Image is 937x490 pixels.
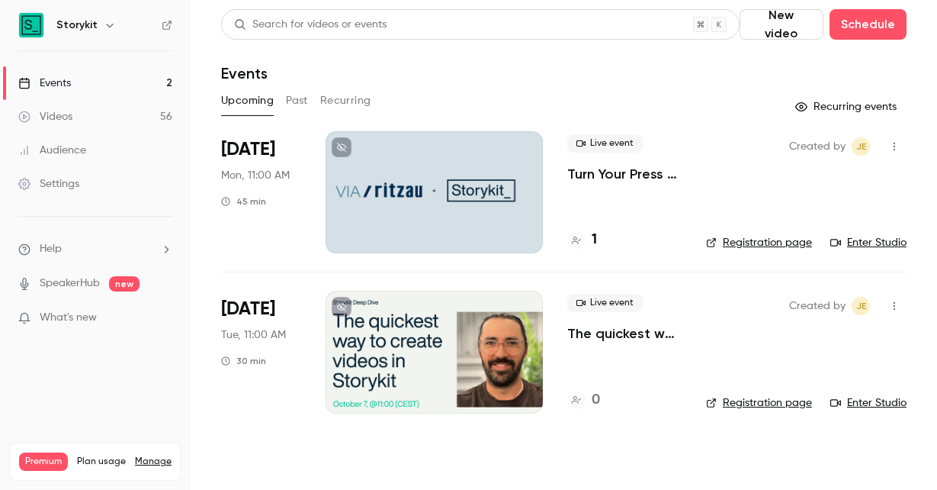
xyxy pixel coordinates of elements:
h4: 0 [592,390,600,411]
span: Tue, 11:00 AM [221,327,286,343]
div: Search for videos or events [234,17,387,33]
span: Plan usage [77,456,126,468]
h6: Storykit [56,18,98,33]
button: New video [740,9,823,40]
a: Registration page [706,235,812,250]
div: Events [18,76,71,91]
a: Manage [135,456,172,468]
div: Settings [18,176,79,192]
li: help-dropdown-opener [18,241,172,257]
button: Past [286,89,308,113]
h4: 1 [592,230,597,250]
span: Live event [567,294,643,312]
span: Help [40,241,62,257]
a: Enter Studio [830,395,907,411]
div: Oct 6 Mon, 11:00 AM (Europe/Stockholm) [221,131,301,253]
span: Jonna Ekman [852,297,870,315]
button: Recurring [320,89,371,113]
span: Mon, 11:00 AM [221,168,290,183]
a: Enter Studio [830,235,907,250]
span: Jonna Ekman [852,137,870,156]
span: new [109,276,140,292]
div: Audience [18,143,86,158]
a: 1 [567,230,597,250]
a: 0 [567,390,600,411]
span: Created by [789,137,846,156]
span: What's new [40,310,97,326]
h1: Events [221,64,268,82]
span: JE [856,137,866,156]
a: Registration page [706,395,812,411]
img: Storykit [19,13,43,37]
span: Live event [567,134,643,153]
span: JE [856,297,866,315]
span: [DATE] [221,297,275,321]
iframe: Noticeable Trigger [154,311,172,325]
button: Upcoming [221,89,274,113]
a: Turn Your Press Releases into Powerful Videos – Automatically [567,165,682,183]
button: Recurring events [788,95,907,119]
span: Premium [19,453,68,471]
button: Schedule [830,9,907,40]
div: Videos [18,109,72,124]
div: 30 min [221,355,266,367]
span: [DATE] [221,137,275,162]
span: Created by [789,297,846,315]
a: SpeakerHub [40,276,100,292]
a: The quickest way to create videos in Storykit [567,324,682,343]
div: Oct 7 Tue, 11:00 AM (Europe/Stockholm) [221,291,301,413]
div: 45 min [221,195,266,208]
